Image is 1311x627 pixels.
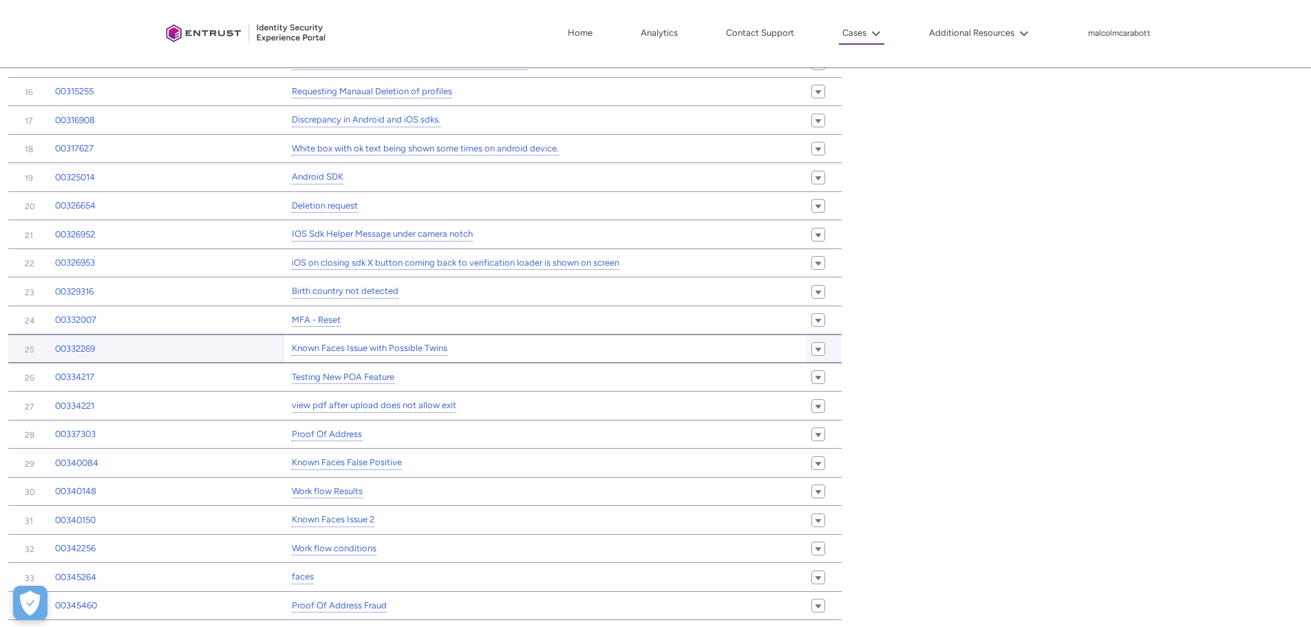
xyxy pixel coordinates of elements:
[292,398,456,413] a: view pdf after upload does not allow exit
[55,285,94,299] a: 00329316
[292,370,394,385] a: Testing New POA Feature
[292,341,447,356] a: Known Faces Issue with Possible Twins
[292,570,314,584] a: faces
[292,427,362,442] a: Proof Of Address
[1088,29,1151,39] p: malcolmcarabott
[55,171,95,184] a: 00325014
[292,227,473,242] a: IOS Sdk Helper Message under camera notch
[292,599,387,613] a: Proof Of Address Fraud
[55,599,97,613] a: 00345460
[292,199,358,213] a: Deletion request
[292,85,452,99] a: Requesting Manaual Deletion of profiles
[55,370,94,384] a: 00334217
[55,513,96,527] a: 00340150
[55,571,96,584] a: 00345264
[292,542,376,556] a: Work flow conditions
[55,542,96,555] a: 00342256
[292,256,619,270] a: iOS on closing sdk X button coming back to verification loader is shown on screen
[292,485,363,499] a: Work flow Results
[564,23,596,43] a: Home
[55,256,95,270] a: 00326953
[55,114,95,127] a: 00316908
[55,85,94,98] a: 00315255
[55,142,94,156] a: 00317627
[55,342,95,356] a: 00332269
[292,284,398,299] a: Birth country not detected
[292,113,440,127] a: Discrepancy in Android and iOS sdks.
[292,142,559,156] a: White box with ok text being shown some times on android device.
[292,456,402,470] a: Known Faces False Positive
[13,586,47,620] div: Cookie Preferences
[292,170,343,184] a: Android SDK
[839,23,884,45] button: Cases
[637,23,681,43] a: Analytics, opens in new tab
[55,199,96,213] a: 00326654
[55,456,98,470] a: 00340084
[723,23,798,43] a: Contact Support
[13,586,47,620] button: Open Preferences
[292,313,341,328] a: MFA - Reset
[926,23,1032,43] button: Additional Resources
[55,228,95,242] a: 00326952
[55,427,96,441] a: 00337303
[292,513,374,527] a: Known Faces Issue 2
[55,485,96,498] a: 00340148
[55,313,96,327] a: 00332007
[55,399,94,413] a: 00334221
[1087,25,1151,39] button: User Profile malcolmcarabott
